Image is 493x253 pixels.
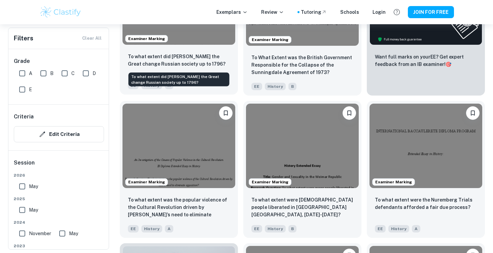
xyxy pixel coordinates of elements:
h6: Grade [14,57,104,65]
span: A [412,225,420,232]
a: Examiner MarkingPlease log in to bookmark exemplarsTo what extent was the popular violence of the... [120,101,238,238]
button: Please log in to bookmark exemplars [466,106,480,120]
span: History [388,225,409,232]
span: Examiner Marking [373,179,415,185]
span: History [265,225,286,232]
img: History EE example thumbnail: To what extent were queer people liberat [246,104,359,188]
div: To what extent did [PERSON_NAME] the Great change Russian society up to 1796? [129,73,230,86]
p: To What Extent was the British Government Responsible for the Collapse of the Sunningdale Agreeme... [251,54,353,76]
p: To what extent were the Nuremberg Trials defendants afforded a fair due process? [375,196,477,211]
span: History [265,83,286,90]
span: November [29,230,51,237]
h6: Criteria [14,113,34,121]
p: To what extent was the popular violence of the Cultural Revolution driven by Mao’s need to elimin... [128,196,230,219]
span: Examiner Marking [126,36,168,42]
span: A [165,225,173,232]
a: Examiner MarkingPlease log in to bookmark exemplarsTo what extent were the Nuremberg Trials defen... [367,101,485,238]
span: Examiner Marking [249,37,291,43]
span: EE [375,225,386,232]
span: B [288,83,296,90]
img: History EE example thumbnail: To what extent was the popular violence [122,104,235,188]
span: 2023 [14,243,104,249]
span: May [29,183,38,190]
span: 2025 [14,196,104,202]
span: B [50,70,54,77]
span: EE [128,225,139,232]
span: Examiner Marking [126,179,168,185]
button: Please log in to bookmark exemplars [343,106,356,120]
p: To what extent did Catherine the Great change Russian society up to 1796? [128,53,230,68]
span: Examiner Marking [249,179,291,185]
button: JOIN FOR FREE [408,6,454,18]
span: D [93,70,96,77]
span: May [69,230,78,237]
button: Help and Feedback [391,6,402,18]
img: Clastify logo [39,5,82,19]
h6: Filters [14,34,33,43]
span: EE [251,225,262,232]
h6: Session [14,159,104,172]
a: Examiner MarkingPlease log in to bookmark exemplarsTo what extent were queer people liberated in ... [243,101,361,238]
span: A [29,70,32,77]
a: Tutoring [301,8,327,16]
span: C [71,70,75,77]
p: Exemplars [216,8,248,16]
p: Want full marks on your EE ? Get expert feedback from an IB examiner! [375,53,477,68]
p: To what extent were queer people liberated in Weimar Germany, 1919-1933? [251,196,353,218]
img: History EE example thumbnail: To what extent were the Nuremberg Trials [369,104,482,188]
span: EE [251,83,262,90]
span: B [288,225,296,232]
span: E [29,86,32,93]
a: Login [373,8,386,16]
a: Schools [340,8,359,16]
span: History [141,225,162,232]
span: 2026 [14,172,104,178]
button: Edit Criteria [14,126,104,142]
span: 2024 [14,219,104,225]
span: 🎯 [446,62,451,67]
span: May [29,206,38,214]
button: Please log in to bookmark exemplars [219,106,233,120]
p: Review [261,8,284,16]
